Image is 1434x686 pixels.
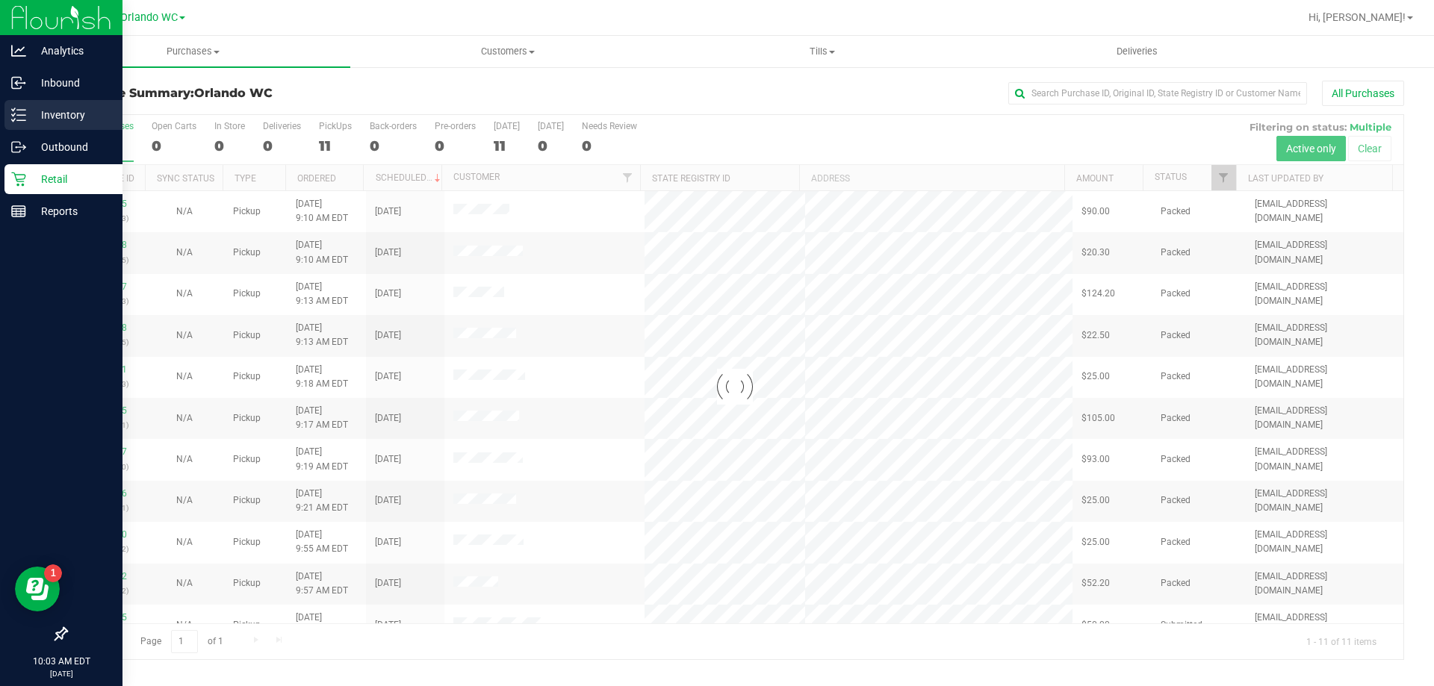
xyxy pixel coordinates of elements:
p: Analytics [26,42,116,60]
inline-svg: Inbound [11,75,26,90]
inline-svg: Retail [11,172,26,187]
p: Reports [26,202,116,220]
span: Customers [351,45,664,58]
span: Orlando WC [194,86,273,100]
span: Purchases [36,45,350,58]
inline-svg: Analytics [11,43,26,58]
h3: Purchase Summary: [66,87,512,100]
p: Inbound [26,74,116,92]
iframe: Resource center unread badge [44,564,62,582]
span: Orlando WC [120,11,178,24]
p: 10:03 AM EDT [7,655,116,668]
inline-svg: Reports [11,204,26,219]
a: Tills [665,36,979,67]
inline-svg: Outbound [11,140,26,155]
input: Search Purchase ID, Original ID, State Registry ID or Customer Name... [1008,82,1307,105]
a: Customers [350,36,665,67]
button: All Purchases [1322,81,1404,106]
p: Inventory [26,106,116,124]
a: Purchases [36,36,350,67]
a: Deliveries [980,36,1294,67]
iframe: Resource center [15,567,60,611]
span: Tills [665,45,978,58]
span: Deliveries [1096,45,1178,58]
p: Outbound [26,138,116,156]
p: Retail [26,170,116,188]
p: [DATE] [7,668,116,679]
inline-svg: Inventory [11,107,26,122]
span: Hi, [PERSON_NAME]! [1309,11,1406,23]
